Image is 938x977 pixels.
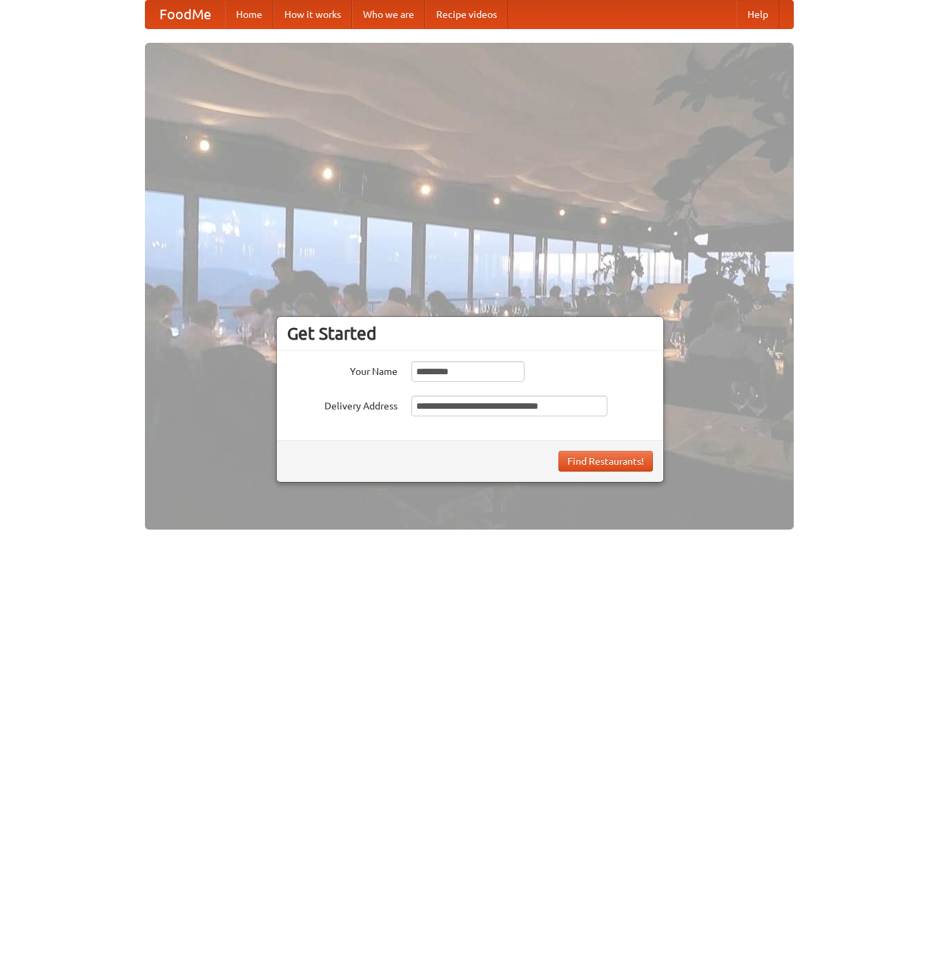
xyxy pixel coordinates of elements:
a: How it works [273,1,352,28]
a: Home [225,1,273,28]
a: Who we are [352,1,425,28]
a: Recipe videos [425,1,508,28]
a: FoodMe [146,1,225,28]
label: Your Name [287,361,398,378]
label: Delivery Address [287,396,398,413]
a: Help [736,1,779,28]
h3: Get Started [287,323,653,344]
button: Find Restaurants! [558,451,653,472]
